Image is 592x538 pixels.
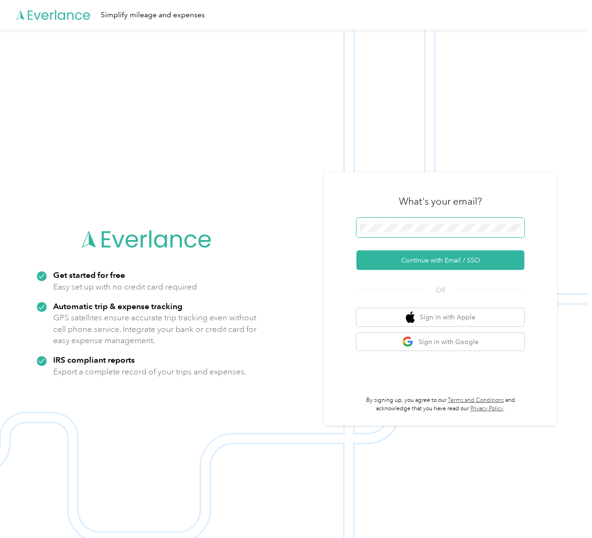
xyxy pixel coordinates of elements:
[470,405,503,412] a: Privacy Policy
[399,195,482,208] h3: What's your email?
[53,270,125,280] strong: Get started for free
[53,301,182,311] strong: Automatic trip & expense tracking
[53,281,197,293] p: Easy set up with no credit card required
[356,396,524,413] p: By signing up, you agree to our and acknowledge that you have read our .
[356,308,524,326] button: apple logoSign in with Apple
[53,312,257,346] p: GPS satellites ensure accurate trip tracking even without cell phone service. Integrate your bank...
[406,311,415,323] img: apple logo
[53,355,135,365] strong: IRS compliant reports
[402,336,414,348] img: google logo
[424,285,457,295] span: OR
[356,333,524,351] button: google logoSign in with Google
[53,366,246,378] p: Export a complete record of your trips and expenses.
[448,397,504,404] a: Terms and Conditions
[356,250,524,270] button: Continue with Email / SSO
[101,9,205,21] div: Simplify mileage and expenses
